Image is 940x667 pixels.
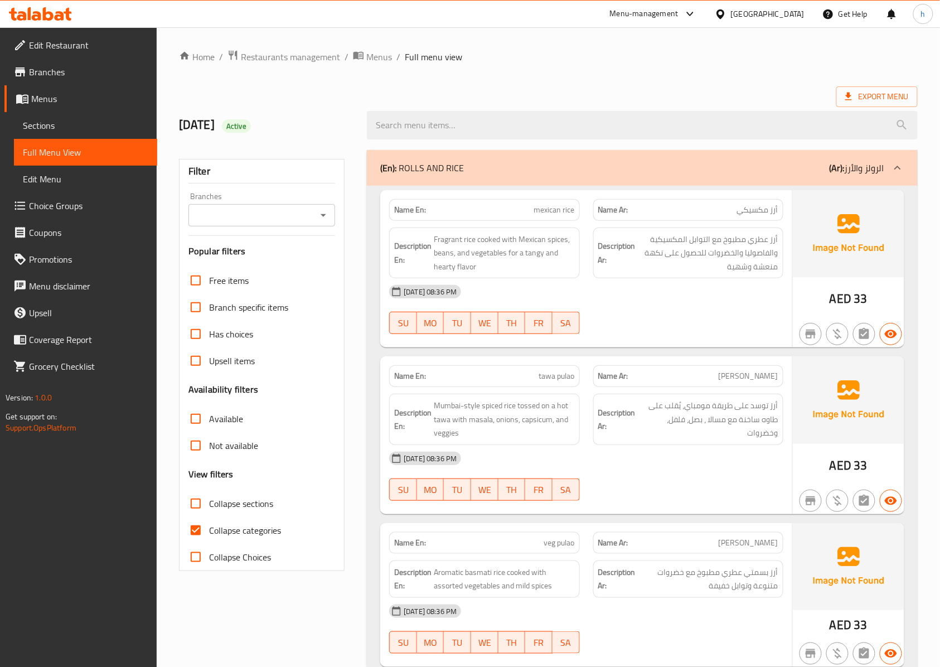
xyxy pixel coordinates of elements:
[4,192,157,219] a: Choice Groups
[209,327,253,341] span: Has choices
[638,399,778,440] span: أرز توسد على طريقة مومباي، يُقلب على طاوه ساخنة مع مسالا ، بصل، فلفل، وخضروات
[367,111,918,139] input: search
[29,199,148,212] span: Choice Groups
[598,204,628,216] strong: Name Ar:
[188,468,234,481] h3: View filters
[399,287,461,297] span: [DATE] 08:36 PM
[4,219,157,246] a: Coupons
[638,565,778,593] span: أرز بسمتي عطري مطبوخ مع خضروات متنوعة وتوابل خفيفة
[845,90,909,104] span: Export Menu
[737,204,778,216] span: أرز مكسيكي
[6,390,33,405] span: Version:
[29,306,148,320] span: Upsell
[209,524,281,537] span: Collapse categories
[444,478,471,501] button: TU
[222,119,251,133] div: Active
[525,312,553,334] button: FR
[854,288,868,310] span: 33
[29,65,148,79] span: Branches
[179,117,353,133] h2: [DATE]
[448,482,467,498] span: TU
[241,50,340,64] span: Restaurants management
[389,312,417,334] button: SU
[421,635,440,651] span: MO
[503,635,521,651] span: TH
[530,315,548,331] span: FR
[525,478,553,501] button: FR
[6,420,76,435] a: Support.OpsPlatform
[826,642,849,665] button: Purchased item
[209,301,288,314] span: Branch specific items
[853,642,875,665] button: Not has choices
[471,312,498,334] button: WE
[830,288,851,310] span: AED
[380,161,464,175] p: ROLLS AND RICE
[179,50,215,64] a: Home
[394,239,432,267] strong: Description En:
[188,383,258,396] h3: Availability filters
[394,537,426,549] strong: Name En:
[557,482,575,498] span: SA
[394,482,413,498] span: SU
[598,406,636,433] strong: Description Ar:
[394,370,426,382] strong: Name En:
[222,121,251,132] span: Active
[380,159,396,176] b: (En):
[448,635,467,651] span: TU
[367,150,918,186] div: (En): ROLLS AND RICE(Ar):الرولز والأرز
[399,606,461,617] span: [DATE] 08:36 PM
[534,204,575,216] span: mexican rice
[29,253,148,266] span: Promotions
[188,159,335,183] div: Filter
[854,455,868,476] span: 33
[598,370,628,382] strong: Name Ar:
[23,146,148,159] span: Full Menu View
[4,353,157,380] a: Grocery Checklist
[539,370,575,382] span: tawa pulao
[503,482,521,498] span: TH
[389,478,417,501] button: SU
[476,635,494,651] span: WE
[880,323,902,345] button: Available
[793,190,904,277] img: Ae5nvW7+0k+MAAAAAElFTkSuQmCC
[853,490,875,512] button: Not has choices
[14,139,157,166] a: Full Menu View
[31,92,148,105] span: Menus
[826,490,849,512] button: Purchased item
[209,439,258,452] span: Not available
[29,38,148,52] span: Edit Restaurant
[800,323,822,345] button: Not branch specific item
[830,159,845,176] b: (Ar):
[14,166,157,192] a: Edit Menu
[525,631,553,654] button: FR
[793,356,904,443] img: Ae5nvW7+0k+MAAAAAElFTkSuQmCC
[29,226,148,239] span: Coupons
[227,50,340,64] a: Restaurants management
[209,412,243,426] span: Available
[23,119,148,132] span: Sections
[553,631,580,654] button: SA
[530,482,548,498] span: FR
[471,478,498,501] button: WE
[4,85,157,112] a: Menus
[188,245,335,258] h3: Popular filters
[421,482,440,498] span: MO
[557,635,575,651] span: SA
[399,453,461,464] span: [DATE] 08:36 PM
[23,172,148,186] span: Edit Menu
[444,631,471,654] button: TU
[498,312,526,334] button: TH
[4,299,157,326] a: Upsell
[394,204,426,216] strong: Name En:
[417,312,444,334] button: MO
[544,537,575,549] span: veg pulao
[434,565,574,593] span: Aromatic basmati rice cooked with assorted vegetables and mild spices
[880,642,902,665] button: Available
[800,642,822,665] button: Not branch specific item
[6,409,57,424] span: Get support on:
[394,565,432,593] strong: Description En:
[880,490,902,512] button: Available
[553,478,580,501] button: SA
[800,490,822,512] button: Not branch specific item
[396,50,400,64] li: /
